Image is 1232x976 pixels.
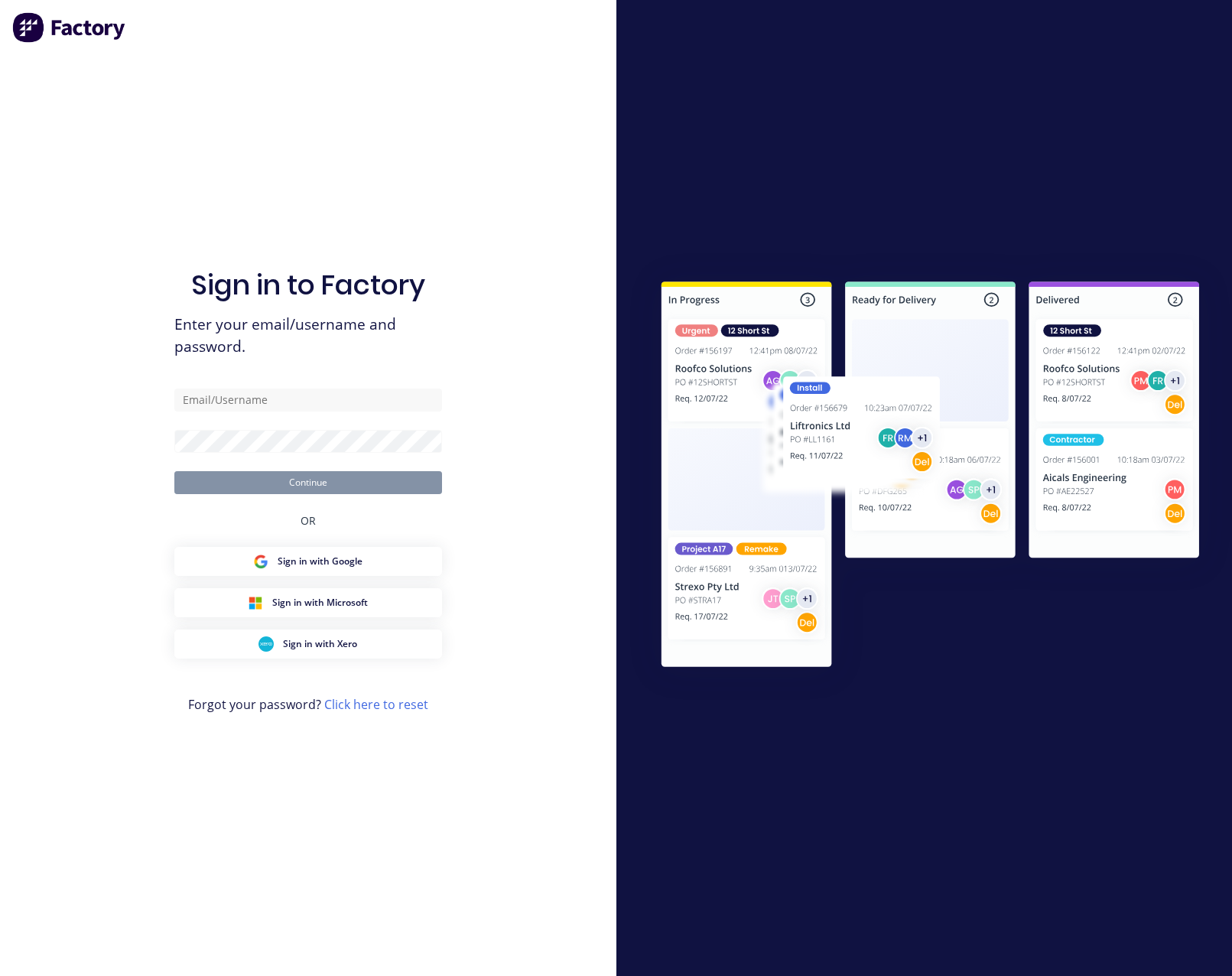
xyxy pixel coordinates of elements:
[258,636,274,652] img: Xero Sign in
[188,695,428,714] span: Forgot your password?
[174,471,442,494] button: Continue
[174,389,442,412] input: Email/Username
[301,494,316,547] div: OR
[278,555,362,568] span: Sign in with Google
[248,595,263,610] img: Microsoft Sign in
[272,596,368,610] span: Sign in with Microsoft
[253,554,268,569] img: Google Sign in
[174,630,442,659] button: Xero Sign inSign in with Xero
[12,12,127,43] img: Factory
[174,588,442,617] button: Microsoft Sign inSign in with Microsoft
[174,547,442,576] button: Google Sign inSign in with Google
[283,637,357,651] span: Sign in with Xero
[324,696,428,713] a: Click here to reset
[174,314,442,358] span: Enter your email/username and password.
[191,268,425,301] h1: Sign in to Factory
